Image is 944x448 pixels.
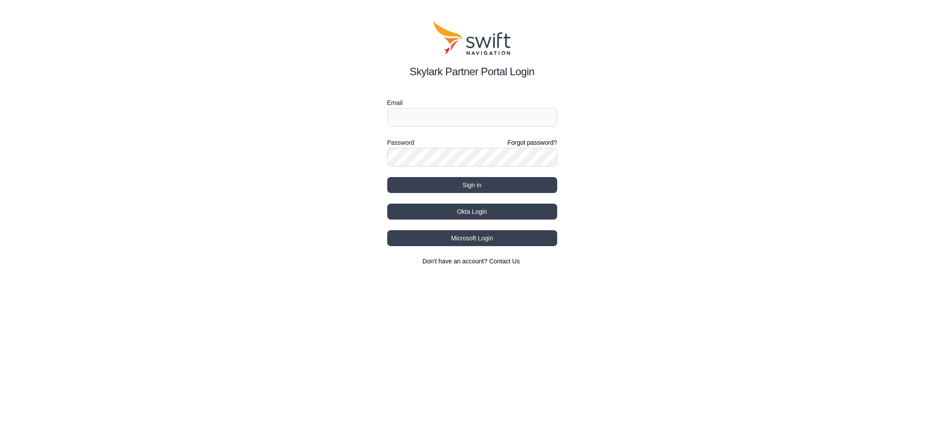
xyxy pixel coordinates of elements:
h2: Skylark Partner Portal Login [387,64,557,80]
a: Contact Us [489,258,520,265]
button: Microsoft Login [387,230,557,246]
label: Email [387,97,557,108]
a: Forgot password? [507,138,557,147]
button: Okta Login [387,204,557,220]
button: Sign in [387,177,557,193]
label: Password [387,137,414,148]
section: Don't have an account? [387,257,557,266]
